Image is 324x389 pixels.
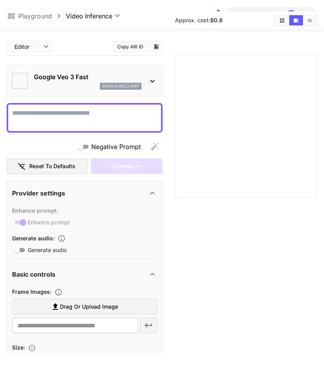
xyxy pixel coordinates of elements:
p: google_veo_3_fast [102,83,139,89]
button: Show media in video view [289,15,303,25]
span: Negative Prompt [91,142,141,151]
div: Show media in grid viewShow media in video viewShow media in list view [274,14,317,26]
span: Generate audio [28,246,67,254]
span: Size : [12,344,25,351]
span: Frame Images : [12,288,51,295]
div: Google Veo 3 Fastgoogle_veo_3_fast [12,69,157,93]
p: Provider settings [12,188,65,198]
p: Basic controls [12,270,55,279]
b: $0.8 [210,17,223,23]
p: Google Veo 3 Fast [34,72,142,82]
div: Provider settings [12,184,157,202]
a: Playground [18,11,52,21]
button: $16.92452PB [225,7,317,25]
button: Copy AIR ID [113,41,148,52]
span: Generate audio : [12,235,55,242]
span: Approx. cost: [175,17,223,23]
label: Drag or upload image [12,299,157,315]
span: Drag or upload image [60,302,118,312]
button: Show media in grid view [275,15,289,25]
span: Video Inference [66,11,112,21]
button: Reset to defaults [7,158,88,174]
button: Show media in list view [303,15,317,25]
span: Editor [14,43,39,51]
button: Add to library [153,42,160,51]
button: Upload frame images. [51,288,66,296]
div: PB [285,10,297,22]
div: Basic controls [12,265,157,284]
nav: breadcrumb [18,11,66,21]
button: Adjust the dimensions of the generated image by specifying its width and height in pixels, or sel... [25,344,39,352]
